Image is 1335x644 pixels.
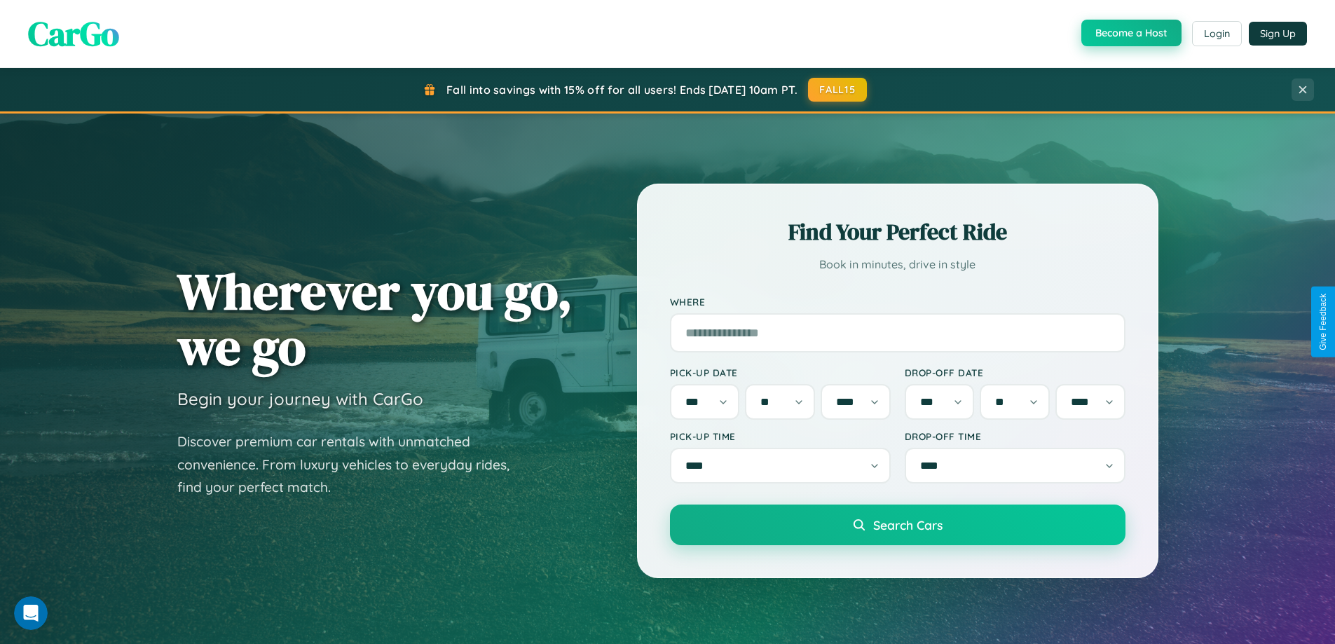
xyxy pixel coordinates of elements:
label: Pick-up Time [670,430,891,442]
p: Discover premium car rentals with unmatched convenience. From luxury vehicles to everyday rides, ... [177,430,528,499]
span: CarGo [28,11,119,57]
label: Pick-up Date [670,366,891,378]
button: Login [1192,21,1242,46]
label: Where [670,296,1125,308]
button: FALL15 [808,78,867,102]
label: Drop-off Date [905,366,1125,378]
h3: Begin your journey with CarGo [177,388,423,409]
p: Book in minutes, drive in style [670,254,1125,275]
iframe: Intercom live chat [14,596,48,630]
div: Give Feedback [1318,294,1328,350]
span: Search Cars [873,517,943,533]
span: Fall into savings with 15% off for all users! Ends [DATE] 10am PT. [446,83,797,97]
button: Sign Up [1249,22,1307,46]
h2: Find Your Perfect Ride [670,217,1125,247]
h1: Wherever you go, we go [177,263,573,374]
button: Become a Host [1081,20,1182,46]
label: Drop-off Time [905,430,1125,442]
button: Search Cars [670,505,1125,545]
